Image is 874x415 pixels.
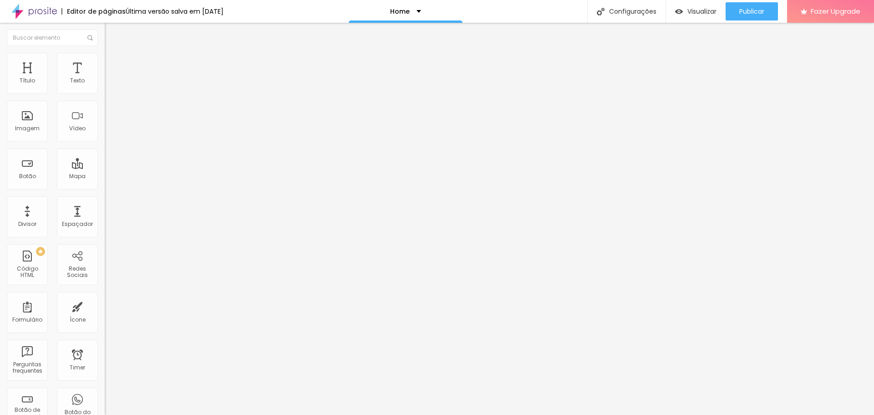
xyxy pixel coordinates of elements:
[7,30,98,46] input: Buscar elemento
[19,173,36,179] div: Botão
[9,361,45,374] div: Perguntas frequentes
[126,8,224,15] div: Última versão salva em [DATE]
[597,8,605,15] img: Icone
[70,317,86,323] div: Ícone
[390,8,410,15] p: Home
[739,8,764,15] span: Publicar
[811,7,860,15] span: Fazer Upgrade
[70,77,85,84] div: Texto
[62,221,93,227] div: Espaçador
[69,173,86,179] div: Mapa
[726,2,778,20] button: Publicar
[69,125,86,132] div: Vídeo
[105,23,874,415] iframe: Editor
[666,2,726,20] button: Visualizar
[18,221,36,227] div: Divisor
[687,8,716,15] span: Visualizar
[70,364,85,371] div: Timer
[675,8,683,15] img: view-1.svg
[59,266,95,279] div: Redes Sociais
[12,317,42,323] div: Formulário
[15,125,40,132] div: Imagem
[87,35,93,41] img: Icone
[9,266,45,279] div: Código HTML
[20,77,35,84] div: Título
[61,8,126,15] div: Editor de páginas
